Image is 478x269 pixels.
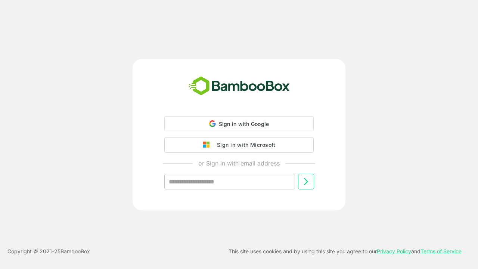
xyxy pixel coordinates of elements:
div: Sign in with Google [164,116,314,131]
img: bamboobox [184,74,294,99]
p: This site uses cookies and by using this site you agree to our and [229,247,462,256]
a: Privacy Policy [377,248,411,254]
p: Copyright © 2021- 25 BambooBox [7,247,90,256]
a: Terms of Service [420,248,462,254]
button: Sign in with Microsoft [164,137,314,153]
div: Sign in with Microsoft [213,140,275,150]
img: google [203,142,213,148]
span: Sign in with Google [219,121,269,127]
p: or Sign in with email address [198,159,280,168]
